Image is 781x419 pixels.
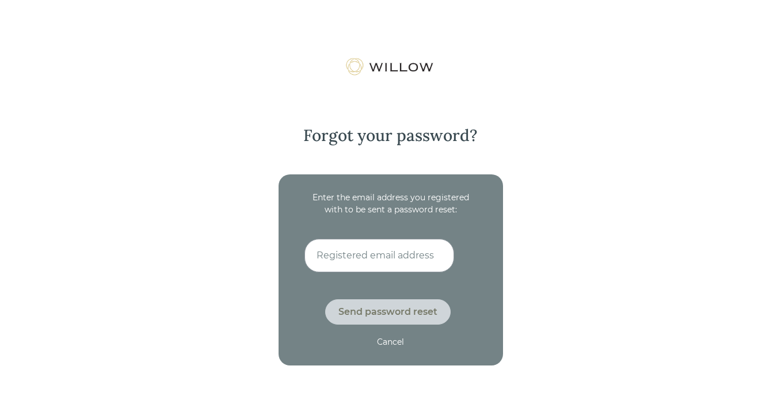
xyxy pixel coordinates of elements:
div: Send password reset [338,305,437,319]
input: Registered email address [304,239,454,272]
div: Enter the email address you registered with to be sent a password reset: [304,192,477,216]
button: Send password reset [325,299,451,325]
div: Cancel [377,336,404,348]
div: Forgot your password? [303,125,478,146]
